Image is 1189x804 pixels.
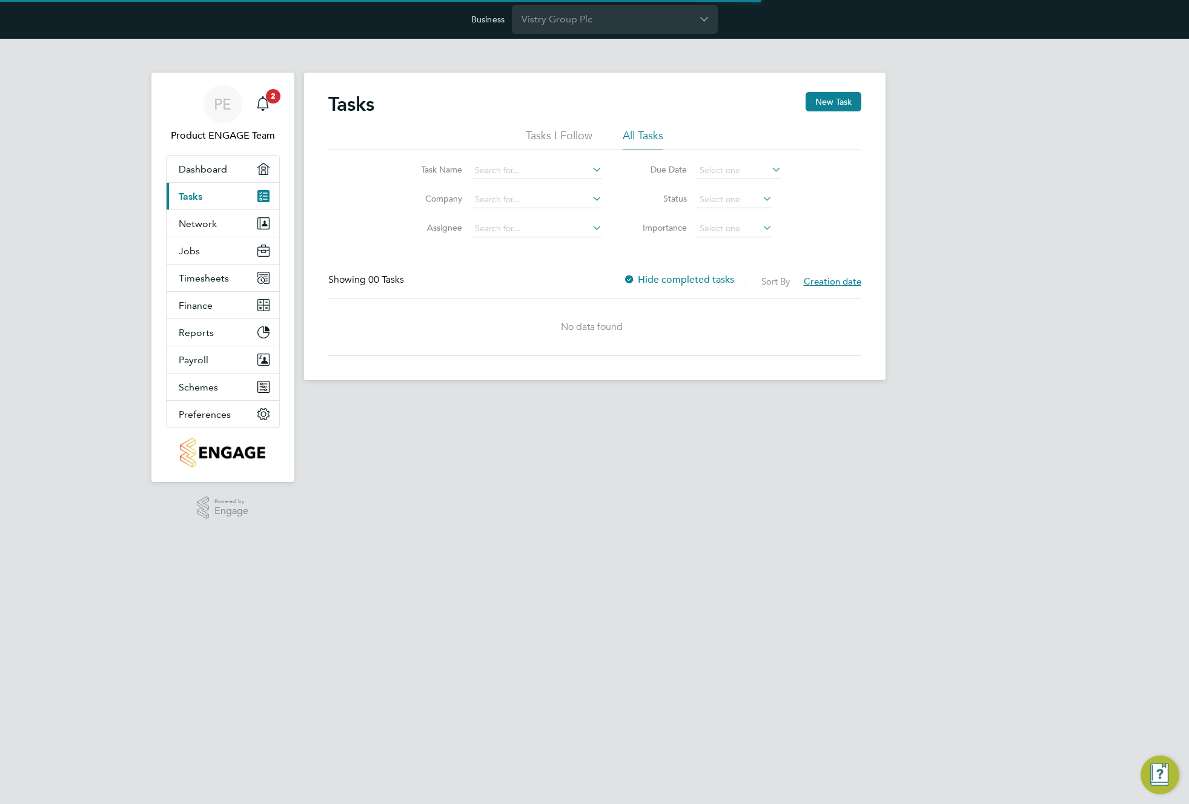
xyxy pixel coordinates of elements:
[179,409,231,420] span: Preferences
[328,321,855,334] div: No data found
[214,496,248,507] span: Powered by
[761,275,790,287] label: Sort By
[328,274,406,286] div: Showing
[266,89,280,104] span: 2
[408,222,462,233] label: Assignee
[179,272,229,284] span: Timesheets
[408,193,462,204] label: Company
[167,156,279,182] a: Dashboard
[167,210,279,237] button: Network
[471,162,602,179] input: Search for...
[179,163,227,175] span: Dashboard
[695,162,781,179] input: Select one
[695,191,772,208] input: Select one
[623,274,734,286] label: Hide completed tasks
[166,85,280,143] a: PEProduct ENGAGE Team
[197,496,248,519] a: Powered byEngage
[151,73,294,482] nav: Main navigation
[179,381,218,393] span: Schemes
[632,222,687,233] label: Importance
[167,401,279,427] button: Preferences
[179,354,208,366] span: Payroll
[179,327,214,338] span: Reports
[214,506,248,516] span: Engage
[167,265,279,291] button: Timesheets
[471,14,505,25] label: Business
[1141,756,1179,794] button: Engage Resource Center
[167,292,279,318] button: Finance
[632,193,687,204] label: Status
[623,128,663,150] li: All Tasks
[167,183,279,209] a: Tasks
[166,128,280,143] span: Product ENGAGE Team
[179,245,200,257] span: Jobs
[179,191,202,202] span: Tasks
[167,237,279,264] button: Jobs
[179,218,217,229] span: Network
[695,220,772,237] input: Select one
[806,92,861,111] button: New Task
[804,275,861,287] span: Creation date
[632,164,687,175] label: Due Date
[251,85,275,124] a: 2
[471,220,602,237] input: Search for...
[526,128,592,150] li: Tasks I Follow
[167,374,279,400] button: Schemes
[167,346,279,373] button: Payroll
[408,164,462,175] label: Task Name
[328,92,374,116] h2: Tasks
[471,191,602,208] input: Search for...
[214,96,231,112] span: PE
[368,274,404,286] span: 00 Tasks
[180,438,265,467] img: countryside-properties-logo-retina.png
[179,300,213,311] span: Finance
[166,438,280,467] a: Go to home page
[167,319,279,346] button: Reports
